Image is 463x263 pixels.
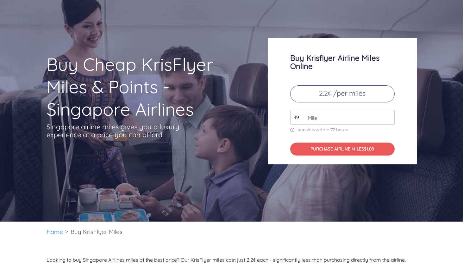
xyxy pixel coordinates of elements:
[305,114,317,122] span: Mile
[47,228,63,235] a: Home
[47,123,189,139] p: Singapore airline miles gives you a luxury experience at a price you can afford.
[364,146,374,152] span: $1.08
[67,222,126,242] li: Buy KrisFlyer Miles
[290,143,395,156] button: PURCHASE AIRLINE MILES$1.08
[290,127,395,132] p: transfers within 72 hours
[290,85,395,102] p: 2.2¢ /per miles
[290,54,395,70] h3: Buy Krisflyer Airline Miles Online
[47,53,243,120] h1: Buy Cheap KrisFlyer Miles & Points - Singapore Airlines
